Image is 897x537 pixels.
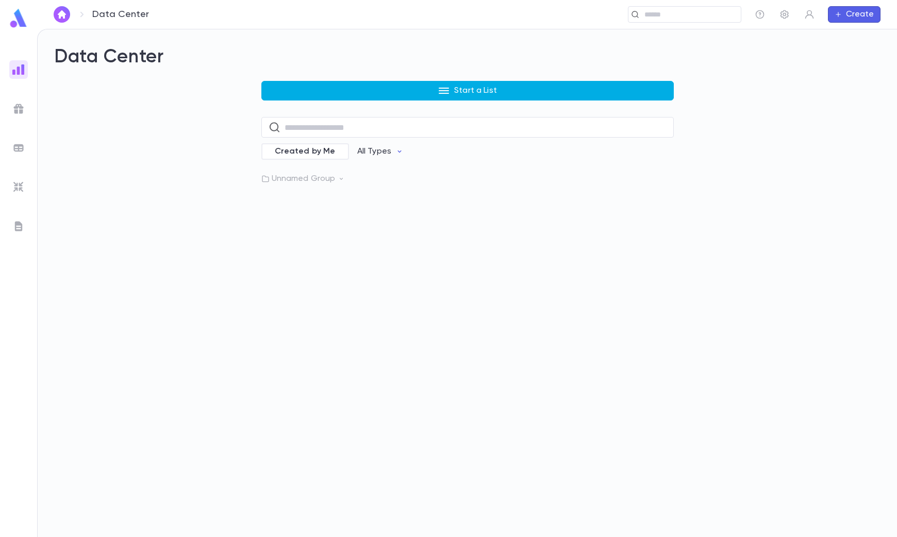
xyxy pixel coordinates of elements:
[261,174,674,184] p: Unnamed Group
[828,6,881,23] button: Create
[261,143,349,160] div: Created by Me
[12,181,25,193] img: imports_grey.530a8a0e642e233f2baf0ef88e8c9fcb.svg
[454,86,497,96] p: Start a List
[12,142,25,154] img: batches_grey.339ca447c9d9533ef1741baa751efc33.svg
[12,63,25,76] img: reports_gradient.dbe2566a39951672bc459a78b45e2f92.svg
[8,8,29,28] img: logo
[261,81,674,100] button: Start a List
[56,10,68,19] img: home_white.a664292cf8c1dea59945f0da9f25487c.svg
[54,46,881,69] h2: Data Center
[349,142,412,161] button: All Types
[357,146,391,157] p: All Types
[12,103,25,115] img: campaigns_grey.99e729a5f7ee94e3726e6486bddda8f1.svg
[92,9,149,20] p: Data Center
[12,220,25,232] img: letters_grey.7941b92b52307dd3b8a917253454ce1c.svg
[269,146,342,157] span: Created by Me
